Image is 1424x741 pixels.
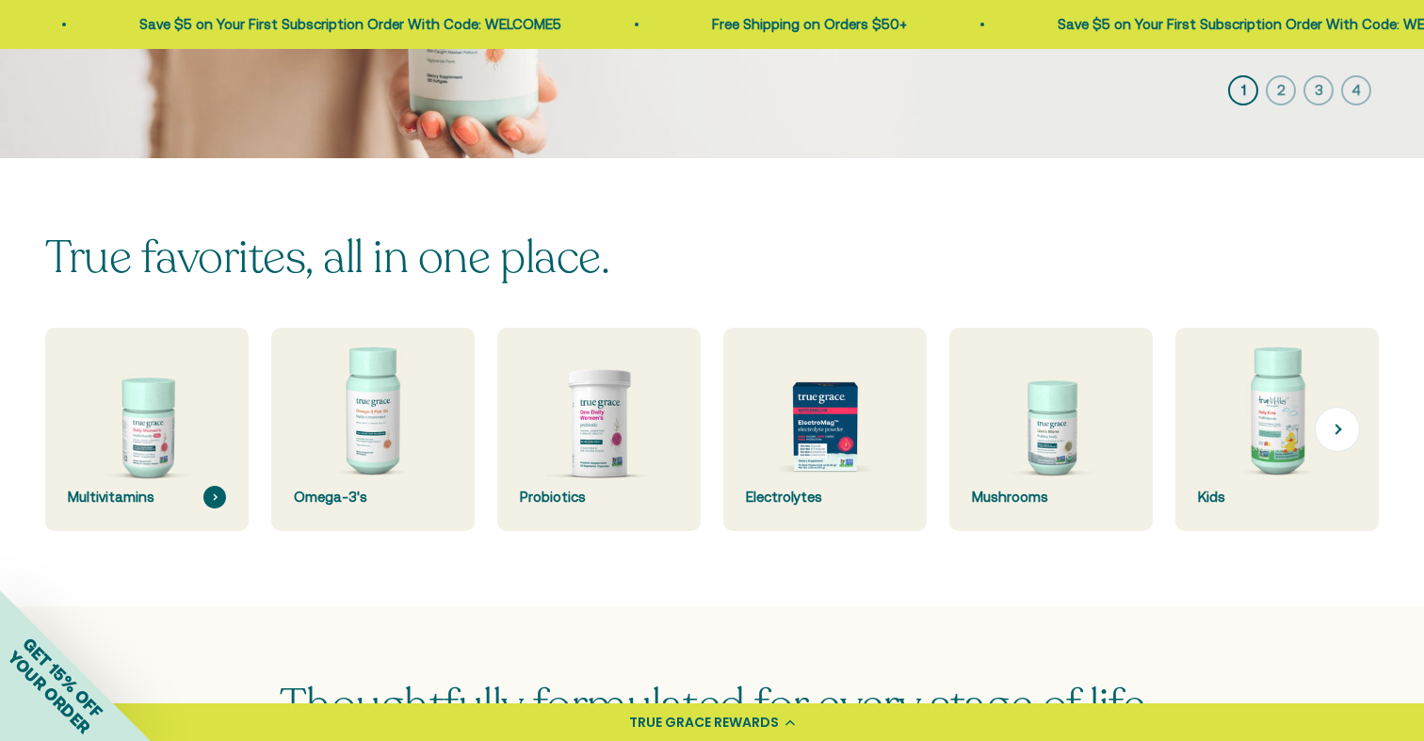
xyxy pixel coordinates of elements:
div: Multivitamins [68,486,226,508]
p: Save $5 on Your First Subscription Order With Code: WELCOME5 [137,13,558,36]
div: Mushrooms [972,486,1130,508]
span: YOUR ORDER [4,647,94,737]
a: Mushrooms [949,328,1153,531]
button: 2 [1266,75,1296,105]
a: Electrolytes [723,328,927,531]
div: Omega-3's [294,486,452,508]
div: Kids [1198,486,1356,508]
div: Probiotics [520,486,678,508]
span: GET 15% OFF [19,634,106,721]
a: Omega-3's [271,328,475,531]
button: 1 [1228,75,1258,105]
span: Thoughtfully formulated for every stage of life [280,675,1144,736]
button: 4 [1341,75,1371,105]
div: Electrolytes [746,486,904,508]
a: Probiotics [497,328,701,531]
a: Kids [1175,328,1379,531]
a: Multivitamins [45,328,249,531]
split-lines: True favorites, all in one place. [45,227,609,288]
button: 3 [1303,75,1334,105]
div: TRUE GRACE REWARDS [629,713,779,733]
a: Free Shipping on Orders $50+ [709,16,904,32]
